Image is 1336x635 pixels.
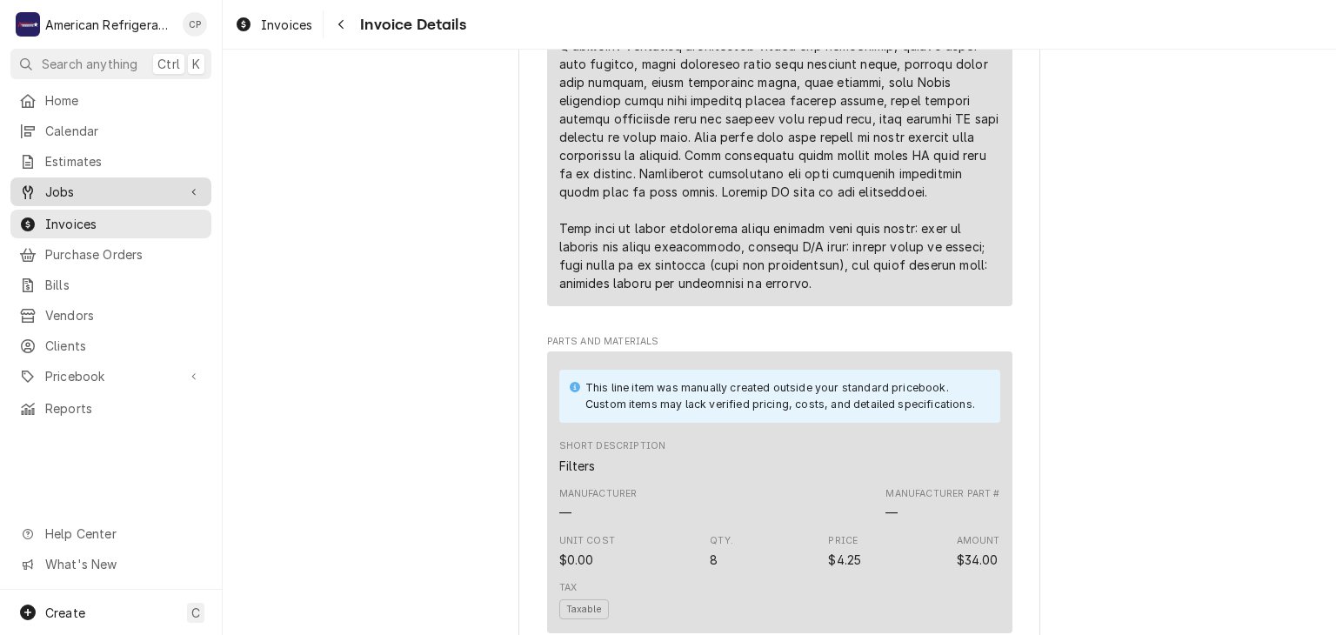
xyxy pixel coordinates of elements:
[261,16,312,34] span: Invoices
[192,55,200,73] span: K
[10,331,211,360] a: Clients
[559,534,615,569] div: Cost
[710,551,718,569] div: Quantity
[10,117,211,145] a: Calendar
[42,55,137,73] span: Search anything
[10,301,211,330] a: Vendors
[183,12,207,37] div: CP
[228,10,319,39] a: Invoices
[10,240,211,269] a: Purchase Orders
[45,122,203,140] span: Calendar
[828,534,861,569] div: Price
[45,525,201,543] span: Help Center
[559,504,571,522] div: Manufacturer
[559,457,596,475] div: Short Description
[45,215,203,233] span: Invoices
[45,152,203,170] span: Estimates
[10,86,211,115] a: Home
[559,534,615,548] div: Unit Cost
[559,551,594,569] div: Cost
[191,604,200,622] span: C
[10,49,211,79] button: Search anythingCtrlK
[10,210,211,238] a: Invoices
[559,581,577,595] div: Tax
[10,519,211,548] a: Go to Help Center
[327,10,355,38] button: Navigate back
[10,177,211,206] a: Go to Jobs
[957,551,999,569] div: Amount
[16,12,40,37] div: American Refrigeration LLC's Avatar
[885,504,898,522] div: Part Number
[157,55,180,73] span: Ctrl
[45,91,203,110] span: Home
[355,13,465,37] span: Invoice Details
[45,555,201,573] span: What's New
[559,599,609,619] span: Taxable
[45,399,203,418] span: Reports
[957,534,1000,548] div: Amount
[45,183,177,201] span: Jobs
[559,439,666,453] div: Short Description
[10,550,211,578] a: Go to What's New
[885,487,999,501] div: Manufacturer Part #
[585,380,983,412] div: This line item was manually created outside your standard pricebook. Custom items may lack verifi...
[45,337,203,355] span: Clients
[547,351,1012,633] div: Line Item
[45,367,177,385] span: Pricebook
[559,439,666,474] div: Short Description
[45,245,203,264] span: Purchase Orders
[183,12,207,37] div: Cordel Pyle's Avatar
[45,605,85,620] span: Create
[957,534,1000,569] div: Amount
[10,394,211,423] a: Reports
[559,487,638,501] div: Manufacturer
[16,12,40,37] div: A
[10,147,211,176] a: Estimates
[710,534,733,569] div: Quantity
[559,487,638,522] div: Manufacturer
[45,306,203,324] span: Vendors
[710,534,733,548] div: Qty.
[885,487,999,522] div: Part Number
[547,335,1012,349] span: Parts and Materials
[45,16,173,34] div: American Refrigeration LLC
[10,362,211,391] a: Go to Pricebook
[828,551,861,569] div: Price
[10,271,211,299] a: Bills
[828,534,858,548] div: Price
[45,276,203,294] span: Bills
